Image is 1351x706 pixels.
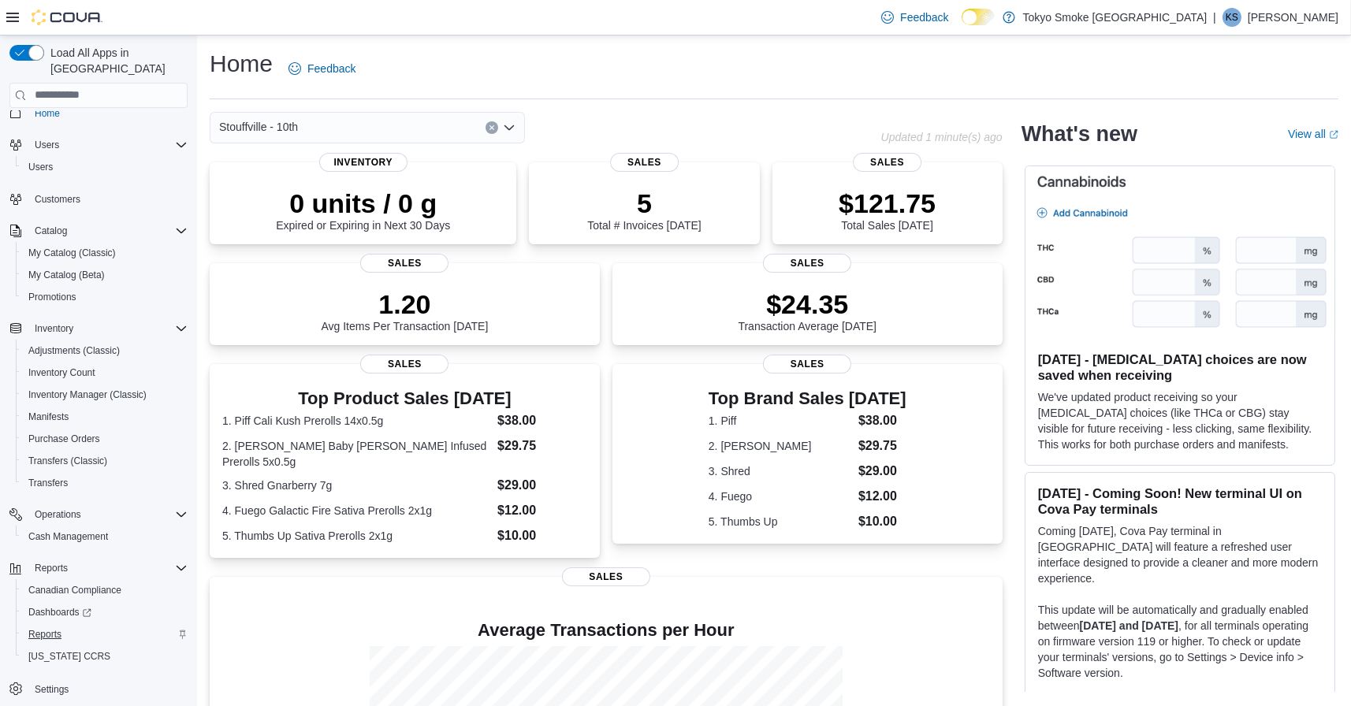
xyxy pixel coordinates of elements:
[962,9,995,25] input: Dark Mode
[16,362,194,384] button: Inventory Count
[709,389,906,408] h3: Top Brand Sales [DATE]
[28,411,69,423] span: Manifests
[709,514,852,529] dt: 5. Thumbs Up
[839,188,936,219] p: $121.75
[962,25,962,26] span: Dark Mode
[22,603,98,622] a: Dashboards
[610,153,679,172] span: Sales
[16,340,194,362] button: Adjustments (Classic)
[28,190,87,209] a: Customers
[763,355,851,373] span: Sales
[497,526,587,545] dd: $10.00
[22,625,188,644] span: Reports
[28,678,188,698] span: Settings
[276,188,450,232] div: Expired or Expiring in Next 30 Days
[16,286,194,308] button: Promotions
[763,254,851,273] span: Sales
[307,61,355,76] span: Feedback
[3,102,194,124] button: Home
[22,407,188,426] span: Manifests
[3,220,194,242] button: Catalog
[222,528,491,544] dt: 5. Thumbs Up Sativa Prerolls 2x1g
[28,136,65,154] button: Users
[1038,602,1322,681] p: This update will be automatically and gradually enabled between , for all terminals operating on ...
[16,428,194,450] button: Purchase Orders
[709,463,852,479] dt: 3. Shred
[853,153,922,172] span: Sales
[22,363,102,382] a: Inventory Count
[28,344,120,357] span: Adjustments (Classic)
[881,131,1003,143] p: Updated 1 minute(s) ago
[709,413,852,429] dt: 1. Piff
[22,266,111,284] a: My Catalog (Beta)
[22,288,83,307] a: Promotions
[3,503,194,526] button: Operations
[28,221,188,240] span: Catalog
[28,505,188,524] span: Operations
[22,647,117,666] a: [US_STATE] CCRS
[22,266,188,284] span: My Catalog (Beta)
[3,677,194,700] button: Settings
[486,121,498,134] button: Clear input
[16,156,194,178] button: Users
[35,107,60,120] span: Home
[1080,619,1178,632] strong: [DATE] and [DATE]
[28,221,73,240] button: Catalog
[35,322,73,335] span: Inventory
[222,413,491,429] dt: 1. Piff Cali Kush Prerolls 14x0.5g
[210,48,273,80] h1: Home
[222,621,990,640] h4: Average Transactions per Hour
[16,384,194,406] button: Inventory Manager (Classic)
[22,243,122,262] a: My Catalog (Classic)
[16,242,194,264] button: My Catalog (Classic)
[321,288,488,320] p: 1.20
[219,117,298,136] span: Stouffville - 10th
[28,136,188,154] span: Users
[587,188,701,219] p: 5
[22,581,188,600] span: Canadian Compliance
[28,606,91,619] span: Dashboards
[875,2,955,33] a: Feedback
[1038,485,1322,517] h3: [DATE] - Coming Soon! New terminal UI on Cova Pay terminals
[22,474,74,492] a: Transfers
[3,318,194,340] button: Inventory
[28,104,66,123] a: Home
[1226,8,1238,27] span: KS
[35,225,67,237] span: Catalog
[3,557,194,579] button: Reports
[222,503,491,518] dt: 4. Fuego Galactic Fire Sativa Prerolls 2x1g
[1329,130,1338,139] svg: External link
[738,288,876,333] div: Transaction Average [DATE]
[16,526,194,548] button: Cash Management
[1038,523,1322,586] p: Coming [DATE], Cova Pay terminal in [GEOGRAPHIC_DATA] will feature a refreshed user interface des...
[22,429,106,448] a: Purchase Orders
[32,9,102,25] img: Cova
[28,530,108,543] span: Cash Management
[22,288,188,307] span: Promotions
[360,355,448,373] span: Sales
[1213,8,1216,27] p: |
[28,161,53,173] span: Users
[22,647,188,666] span: Washington CCRS
[709,438,852,454] dt: 2. [PERSON_NAME]
[22,363,188,382] span: Inventory Count
[28,628,61,641] span: Reports
[22,341,126,360] a: Adjustments (Classic)
[858,411,906,430] dd: $38.00
[28,455,107,467] span: Transfers (Classic)
[3,134,194,156] button: Users
[28,477,68,489] span: Transfers
[22,527,188,546] span: Cash Management
[16,472,194,494] button: Transfers
[28,269,105,281] span: My Catalog (Beta)
[28,559,188,578] span: Reports
[1022,121,1137,147] h2: What's new
[497,501,587,520] dd: $12.00
[497,437,587,455] dd: $29.75
[28,433,100,445] span: Purchase Orders
[587,188,701,232] div: Total # Invoices [DATE]
[738,288,876,320] p: $24.35
[858,487,906,506] dd: $12.00
[319,153,408,172] span: Inventory
[1223,8,1241,27] div: Kevin Sukhu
